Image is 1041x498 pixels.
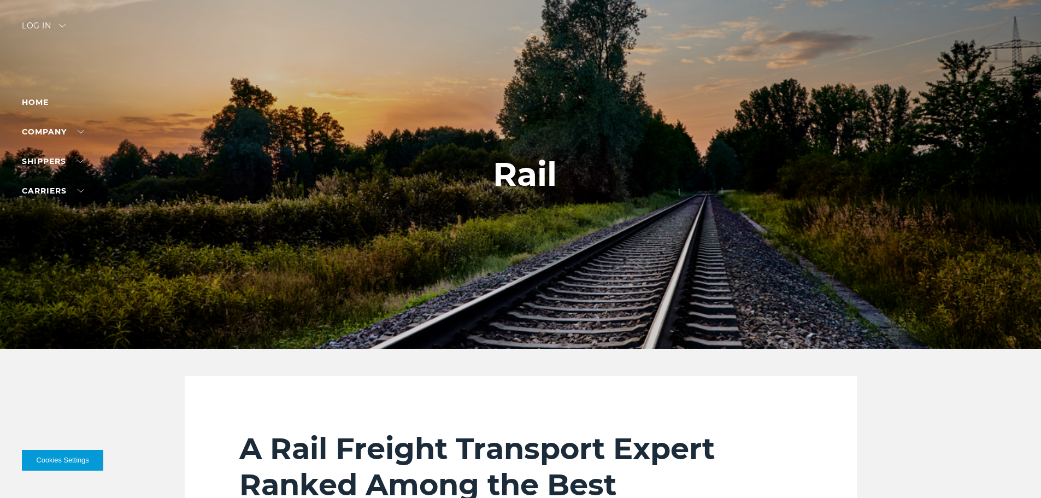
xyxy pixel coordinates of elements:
[480,22,562,70] img: kbx logo
[22,22,66,38] div: Log in
[59,24,66,27] img: arrow
[22,186,84,196] a: Carriers
[22,97,49,107] a: Home
[493,156,557,193] h1: Rail
[22,127,84,137] a: Company
[22,450,103,471] button: Cookies Settings
[22,156,84,166] a: SHIPPERS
